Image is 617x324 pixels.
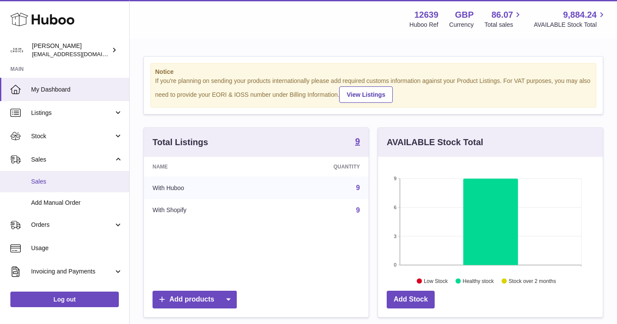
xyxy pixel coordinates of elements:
[534,21,607,29] span: AVAILABLE Stock Total
[32,51,127,57] span: [EMAIL_ADDRESS][DOMAIN_NAME]
[410,21,439,29] div: Huboo Ref
[563,9,597,21] span: 9,884.24
[32,42,110,58] div: [PERSON_NAME]
[414,9,439,21] strong: 12639
[339,86,392,103] a: View Listings
[463,278,494,284] text: Healthy stock
[31,109,114,117] span: Listings
[31,132,114,140] span: Stock
[355,137,360,147] a: 9
[31,221,114,229] span: Orders
[144,199,265,222] td: With Shopify
[31,244,123,252] span: Usage
[356,206,360,214] a: 9
[265,157,369,177] th: Quantity
[31,199,123,207] span: Add Manual Order
[355,137,360,146] strong: 9
[449,21,474,29] div: Currency
[394,233,396,238] text: 3
[455,9,474,21] strong: GBP
[356,184,360,191] a: 9
[424,278,448,284] text: Low Stock
[31,178,123,186] span: Sales
[155,77,592,103] div: If you're planning on sending your products internationally please add required customs informati...
[534,9,607,29] a: 9,884.24 AVAILABLE Stock Total
[144,177,265,199] td: With Huboo
[394,205,396,210] text: 6
[10,44,23,57] img: admin@skinchoice.com
[387,291,435,308] a: Add Stock
[484,9,523,29] a: 86.07 Total sales
[10,292,119,307] a: Log out
[394,262,396,267] text: 0
[153,291,237,308] a: Add products
[153,137,208,148] h3: Total Listings
[31,156,114,164] span: Sales
[31,86,123,94] span: My Dashboard
[155,68,592,76] strong: Notice
[491,9,513,21] span: 86.07
[394,176,396,181] text: 9
[484,21,523,29] span: Total sales
[509,278,556,284] text: Stock over 2 months
[144,157,265,177] th: Name
[387,137,483,148] h3: AVAILABLE Stock Total
[31,267,114,276] span: Invoicing and Payments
